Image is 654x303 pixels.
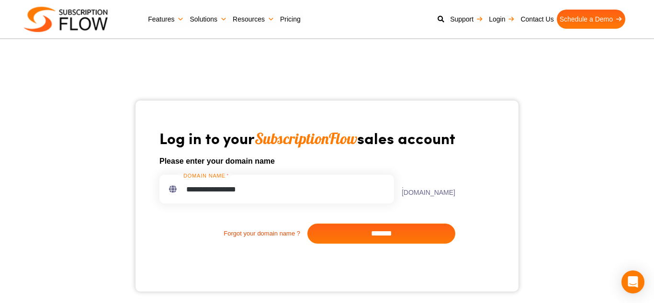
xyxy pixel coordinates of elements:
a: Pricing [277,10,304,29]
a: Resources [230,10,277,29]
a: Contact Us [518,10,556,29]
a: Login [486,10,518,29]
span: SubscriptionFlow [255,129,357,148]
label: .[DOMAIN_NAME] [394,182,455,196]
h6: Please enter your domain name [159,156,455,167]
a: Features [145,10,187,29]
a: Forgot your domain name ? [159,229,307,238]
a: Schedule a Demo [557,10,625,29]
img: Subscriptionflow [24,7,108,32]
h1: Log in to your sales account [159,128,455,148]
div: Open Intercom Messenger [621,270,644,293]
a: Support [447,10,486,29]
a: Solutions [187,10,230,29]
